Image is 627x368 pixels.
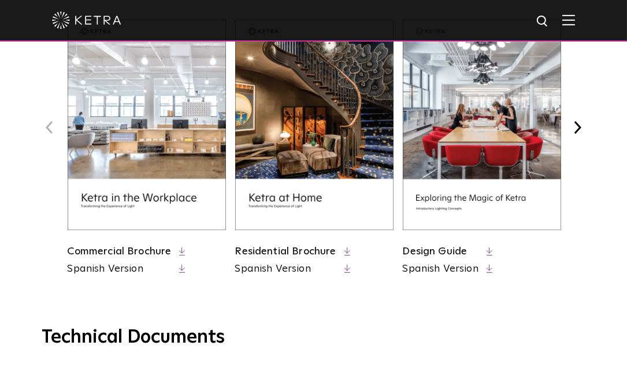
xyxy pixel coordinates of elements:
[42,120,57,135] button: Previous
[235,262,336,276] a: Spanish Version
[403,262,478,276] a: Spanish Version
[235,20,394,230] img: residential_brochure_thumbnail
[42,326,585,348] h3: Technical Documents
[562,14,575,25] img: Hamburger%20Nav.svg
[52,12,121,29] img: ketra-logo-2019-white
[68,262,172,276] a: Spanish Version
[536,14,550,29] img: search icon
[570,120,585,135] button: Next
[403,246,468,257] a: Design Guide
[403,20,561,230] img: design_brochure_thumbnail
[235,246,336,257] a: Residential Brochure
[68,20,226,230] img: commercial_brochure_thumbnail
[68,246,172,257] a: Commercial Brochure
